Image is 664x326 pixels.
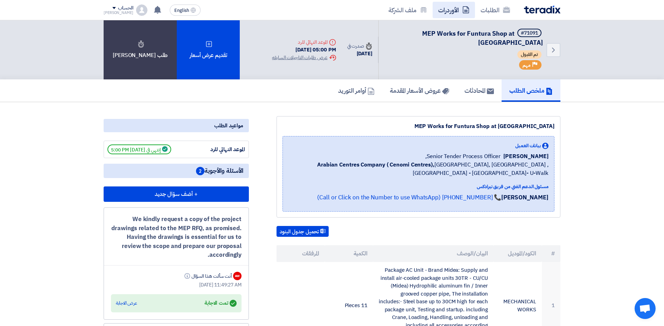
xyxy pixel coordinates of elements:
[330,79,382,102] a: أوامر التوريد
[204,298,237,308] div: تمت الاجابة
[272,38,336,46] div: الموعد النهائي للرد
[635,298,656,319] a: Open chat
[277,226,329,237] button: تحميل جدول البنود
[347,50,372,58] div: [DATE]
[521,31,538,36] div: #71091
[107,144,171,154] span: إنتهي في [DATE] 5:00 PM
[104,20,177,79] div: طلب [PERSON_NAME]
[183,272,232,280] div: أنت سألت هذا السؤال
[503,152,548,161] span: [PERSON_NAME]
[174,8,189,13] span: English
[464,86,494,94] h5: المحادثات
[501,193,548,202] strong: [PERSON_NAME]
[272,46,336,54] div: [DATE] 05:00 PM
[111,281,242,289] div: [DATE] 11:49:27 AM
[475,2,516,18] a: الطلبات
[317,161,434,169] b: Arabian Centres Company ( Cenomi Centres),
[390,86,449,94] h5: عروض الأسعار المقدمة
[104,119,249,132] div: مواعيد الطلب
[196,167,204,175] span: 2
[517,50,541,59] span: تم القبول
[542,245,560,262] th: #
[515,142,541,149] span: بيانات العميل
[509,86,553,94] h5: ملخص الطلب
[433,2,475,18] a: الأوردرات
[325,245,373,262] th: الكمية
[111,215,242,260] div: We kindly request a copy of the project drawings related to the MEP RFQ, as promised. Having the ...
[382,79,457,102] a: عروض الأسعار المقدمة
[383,2,433,18] a: ملف الشركة
[457,79,502,102] a: المحادثات
[116,300,137,307] div: عرض الاجابة
[524,6,560,14] img: Teradix logo
[347,42,372,50] div: صدرت في
[177,20,240,79] div: تقديم عرض أسعار
[288,161,548,177] span: [GEOGRAPHIC_DATA], [GEOGRAPHIC_DATA] ,[GEOGRAPHIC_DATA] - [GEOGRAPHIC_DATA]- U-Walk
[282,122,554,130] div: MEP Works for Funtura Shop at [GEOGRAPHIC_DATA]
[523,62,531,69] span: مهم
[373,245,494,262] th: البيان/الوصف
[338,86,375,94] h5: أوامر التوريد
[277,245,325,262] th: المرفقات
[118,5,133,11] div: الحساب
[425,152,501,161] span: Senior Tender Process Officer,
[196,166,243,175] span: الأسئلة والأجوبة
[193,146,245,154] div: الموعد النهائي للرد
[170,5,201,16] button: English
[502,79,560,102] a: ملخص الطلب
[233,272,242,280] div: AW
[104,11,133,15] div: [PERSON_NAME]
[272,54,336,61] div: عرض طلبات التاجيلات السابقه
[494,245,542,262] th: الكود/الموديل
[136,5,147,16] img: profile_test.png
[387,29,543,47] h5: MEP Works for Funtura Shop at Al-Ahsa Mall
[317,193,501,202] a: 📞 [PHONE_NUMBER] (Call or Click on the Number to use WhatsApp)
[422,29,543,47] span: MEP Works for Funtura Shop at [GEOGRAPHIC_DATA]
[288,183,548,190] div: مسئول الدعم الفني من فريق تيرادكس
[104,186,249,202] button: + أضف سؤال جديد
